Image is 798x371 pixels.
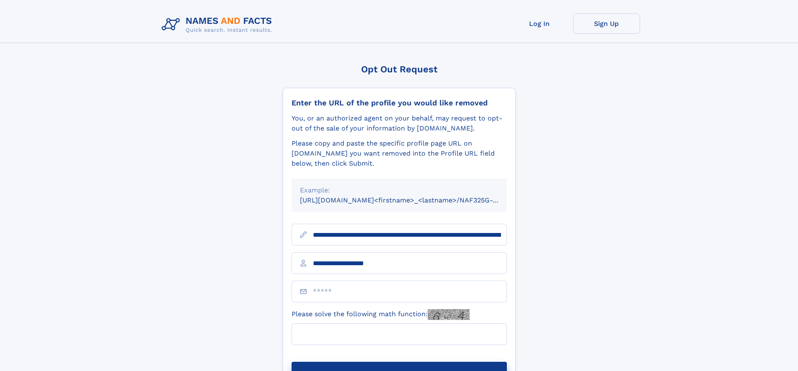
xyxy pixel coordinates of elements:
[292,309,470,320] label: Please solve the following math function:
[292,138,507,169] div: Please copy and paste the specific profile page URL on [DOMAIN_NAME] you want removed into the Pr...
[283,64,516,74] div: Opt Out Request
[300,196,523,204] small: [URL][DOMAIN_NAME]<firstname>_<lastname>/NAF325G-xxxxxxxx
[158,13,279,36] img: Logo Names and Facts
[573,13,640,34] a: Sign Up
[300,185,498,195] div: Example:
[506,13,573,34] a: Log In
[292,98,507,107] div: Enter the URL of the profile you would like removed
[292,113,507,133] div: You, or an authorized agent on your behalf, may request to opt-out of the sale of your informatio...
